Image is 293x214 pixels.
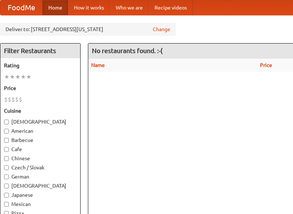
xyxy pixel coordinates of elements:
[11,95,15,104] li: $
[4,202,9,207] input: Mexican
[10,73,15,81] li: ★
[4,156,9,161] input: Chinese
[110,0,149,15] a: Who we are
[4,118,77,125] label: [DEMOGRAPHIC_DATA]
[4,120,9,124] input: [DEMOGRAPHIC_DATA]
[68,0,110,15] a: How it works
[4,147,9,152] input: Cafe
[15,73,21,81] li: ★
[4,184,9,188] input: [DEMOGRAPHIC_DATA]
[153,26,170,33] a: Change
[4,165,9,170] input: Czech / Slovak
[15,95,19,104] li: $
[21,73,26,81] li: ★
[4,62,77,69] h5: Rating
[0,44,80,58] h4: Filter Restaurants
[4,127,77,135] label: American
[19,95,22,104] li: $
[4,191,77,199] label: Japanese
[4,173,77,180] label: German
[4,107,77,114] h5: Cuisine
[26,73,31,81] li: ★
[4,200,77,208] label: Mexican
[4,95,8,104] li: $
[4,85,77,92] h5: Price
[4,146,77,153] label: Cafe
[92,47,163,54] ng-pluralize: No restaurants found. :-(
[4,136,77,144] label: Barbecue
[4,193,9,198] input: Japanese
[4,138,9,143] input: Barbecue
[4,174,9,179] input: German
[4,182,77,189] label: [DEMOGRAPHIC_DATA]
[4,164,77,171] label: Czech / Slovak
[42,0,68,15] a: Home
[91,62,105,68] a: Name
[4,155,77,162] label: Chinese
[149,0,193,15] a: Recipe videos
[4,129,9,134] input: American
[8,95,11,104] li: $
[4,73,10,81] li: ★
[260,62,272,68] a: Price
[0,0,42,15] a: FoodMe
